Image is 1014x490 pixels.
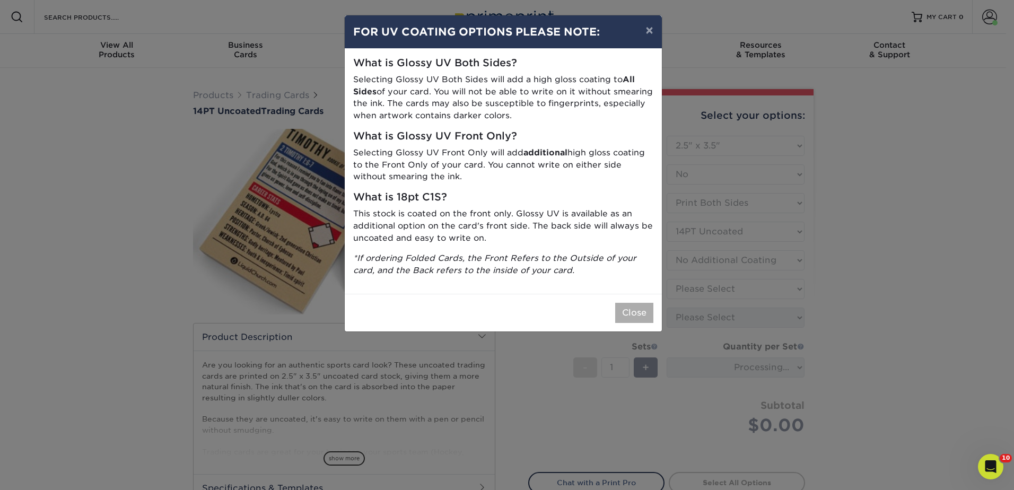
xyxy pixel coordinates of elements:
h5: What is Glossy UV Both Sides? [353,57,653,69]
strong: additional [523,147,567,157]
p: This stock is coated on the front only. Glossy UV is available as an additional option on the car... [353,208,653,244]
h5: What is 18pt C1S? [353,191,653,204]
strong: All Sides [353,74,635,97]
h5: What is Glossy UV Front Only? [353,130,653,143]
h4: FOR UV COATING OPTIONS PLEASE NOTE: [353,24,653,40]
i: *If ordering Folded Cards, the Front Refers to the Outside of your card, and the Back refers to t... [353,253,636,275]
button: × [637,15,661,45]
span: 10 [1000,454,1012,462]
p: Selecting Glossy UV Front Only will add high gloss coating to the Front Only of your card. You ca... [353,147,653,183]
iframe: Intercom live chat [978,454,1003,479]
p: Selecting Glossy UV Both Sides will add a high gloss coating to of your card. You will not be abl... [353,74,653,122]
button: Close [615,303,653,323]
